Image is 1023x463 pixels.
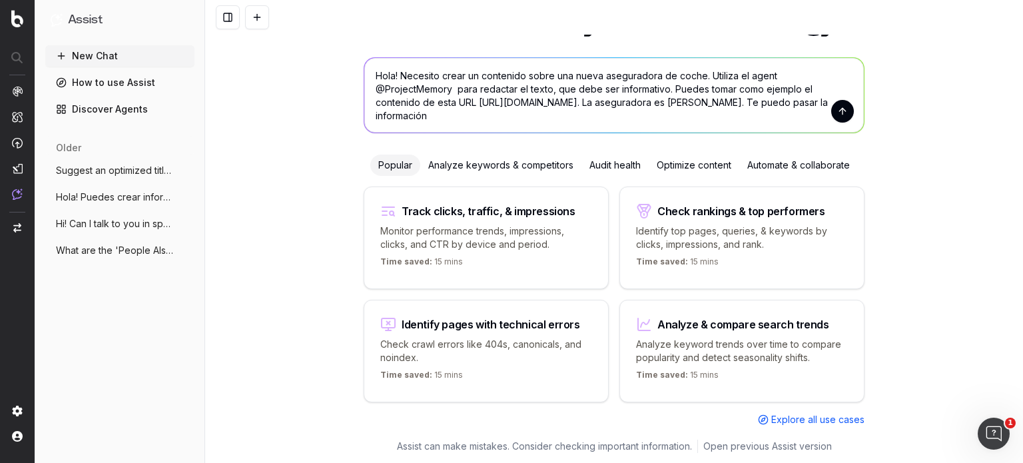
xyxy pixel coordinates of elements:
span: Time saved: [636,370,688,380]
span: What are the 'People Also Ask' questions [56,244,173,257]
button: Assist [51,11,189,29]
a: Explore all use cases [758,413,864,426]
span: Suggest an optimized title and descripti [56,164,173,177]
div: Audit health [581,155,649,176]
img: Studio [12,163,23,174]
div: Popular [370,155,420,176]
span: Hi! Can I talk to you in spanish? [56,217,173,231]
span: Hola! Puedes crear informes personalizad [56,191,173,204]
div: Analyze & compare search trends [657,319,829,330]
div: Analyze keywords & competitors [420,155,581,176]
button: Hi! Can I talk to you in spanish? [45,213,194,234]
p: Analyze keyword trends over time to compare popularity and detect seasonality shifts. [636,338,848,364]
img: Assist [12,189,23,200]
div: Track clicks, traffic, & impressions [402,206,575,217]
a: Discover Agents [45,99,194,120]
img: Activation [12,137,23,149]
a: How to use Assist [45,72,194,93]
p: 15 mins [636,370,719,386]
div: Check rankings & top performers [657,206,825,217]
img: Switch project [13,223,21,232]
button: Suggest an optimized title and descripti [45,160,194,181]
p: 15 mins [380,370,463,386]
img: Intelligence [12,111,23,123]
button: What are the 'People Also Ask' questions [45,240,194,261]
span: Time saved: [380,256,432,266]
span: older [56,141,81,155]
span: 1 [1005,418,1016,428]
p: Check crawl errors like 404s, canonicals, and noindex. [380,338,592,364]
a: Open previous Assist version [703,440,832,453]
span: Time saved: [380,370,432,380]
p: Identify top pages, queries, & keywords by clicks, impressions, and rank. [636,225,848,251]
div: Identify pages with technical errors [402,319,580,330]
img: Botify logo [11,10,23,27]
div: Automate & collaborate [739,155,858,176]
img: Assist [51,13,63,26]
button: Hola! Puedes crear informes personalizad [45,187,194,208]
img: Setting [12,406,23,416]
span: Explore all use cases [771,413,864,426]
span: Time saved: [636,256,688,266]
p: Monitor performance trends, impressions, clicks, and CTR by device and period. [380,225,592,251]
button: New Chat [45,45,194,67]
div: Optimize content [649,155,739,176]
iframe: Intercom live chat [978,418,1010,450]
img: Analytics [12,86,23,97]
h1: Assist [68,11,103,29]
img: My account [12,431,23,442]
textarea: Hola! Necesito crear un contenido sobre una nueva aseguradora de coche. Utiliza el agent @Project... [364,58,864,133]
p: 15 mins [380,256,463,272]
p: 15 mins [636,256,719,272]
p: Assist can make mistakes. Consider checking important information. [397,440,692,453]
